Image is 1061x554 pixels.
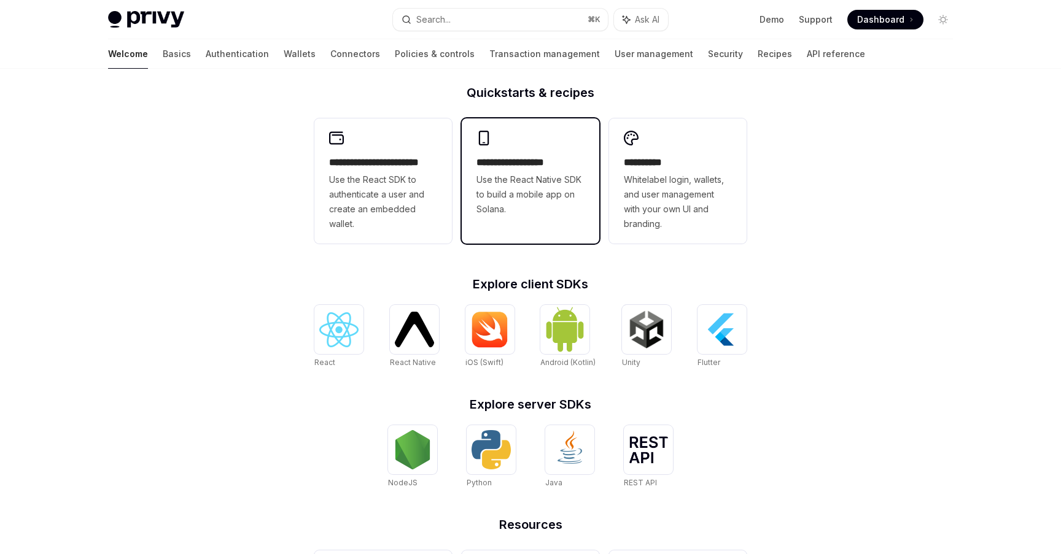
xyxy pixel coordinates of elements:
img: Android (Kotlin) [545,306,585,352]
span: Use the React SDK to authenticate a user and create an embedded wallet. [329,172,437,231]
a: NodeJSNodeJS [388,425,437,489]
a: Connectors [330,39,380,69]
span: NodeJS [388,478,418,487]
a: FlutterFlutter [698,305,747,369]
a: Security [708,39,743,69]
a: Policies & controls [395,39,475,69]
a: REST APIREST API [624,425,673,489]
a: **** **** **** ***Use the React Native SDK to build a mobile app on Solana. [462,118,599,244]
a: User management [615,39,693,69]
span: Android (Kotlin) [540,358,596,367]
span: REST API [624,478,657,487]
button: Search...⌘K [393,9,608,31]
a: Dashboard [847,10,923,29]
a: Transaction management [489,39,600,69]
h2: Explore client SDKs [314,278,747,290]
img: React Native [395,312,434,347]
a: React NativeReact Native [390,305,439,369]
img: Flutter [702,310,742,349]
span: React Native [390,358,436,367]
a: **** *****Whitelabel login, wallets, and user management with your own UI and branding. [609,118,747,244]
span: Ask AI [635,13,659,26]
a: Demo [760,13,784,26]
a: Android (Kotlin)Android (Kotlin) [540,305,596,369]
h2: Resources [314,518,747,531]
a: API reference [807,39,865,69]
span: Python [467,478,492,487]
img: Unity [627,310,666,349]
a: Wallets [284,39,316,69]
img: Python [472,430,511,469]
a: Recipes [758,39,792,69]
img: React [319,312,359,347]
button: Ask AI [614,9,668,31]
a: UnityUnity [622,305,671,369]
span: ⌘ K [588,15,600,25]
span: Use the React Native SDK to build a mobile app on Solana. [476,172,585,217]
span: iOS (Swift) [465,358,503,367]
img: REST API [629,436,668,463]
a: JavaJava [545,425,594,489]
img: iOS (Swift) [470,311,510,348]
h2: Quickstarts & recipes [314,87,747,99]
span: Flutter [698,358,720,367]
span: Whitelabel login, wallets, and user management with your own UI and branding. [624,172,732,231]
img: Java [550,430,589,469]
a: PythonPython [467,425,516,489]
a: Basics [163,39,191,69]
span: Unity [622,358,640,367]
h2: Explore server SDKs [314,398,747,410]
a: Welcome [108,39,148,69]
a: Authentication [206,39,269,69]
button: Toggle dark mode [933,10,953,29]
img: light logo [108,11,184,28]
a: ReactReact [314,305,363,369]
span: Dashboard [857,13,904,26]
img: NodeJS [393,430,432,469]
span: Java [545,478,562,487]
span: React [314,358,335,367]
a: Support [799,13,833,26]
div: Search... [416,12,451,27]
a: iOS (Swift)iOS (Swift) [465,305,515,369]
